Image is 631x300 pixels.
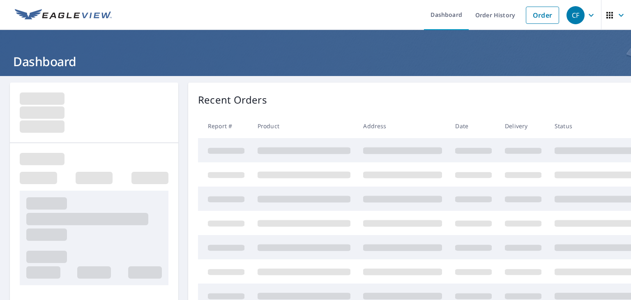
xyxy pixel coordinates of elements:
p: Recent Orders [198,92,267,107]
h1: Dashboard [10,53,621,70]
th: Address [357,114,449,138]
th: Date [449,114,498,138]
div: CF [567,6,585,24]
th: Delivery [498,114,548,138]
th: Report # [198,114,251,138]
th: Product [251,114,357,138]
img: EV Logo [15,9,112,21]
a: Order [526,7,559,24]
